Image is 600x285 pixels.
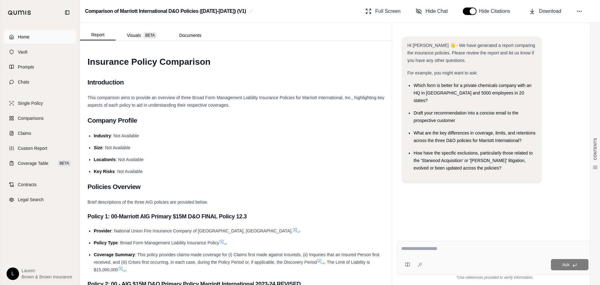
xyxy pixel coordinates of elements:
span: This comparison aims to provide an overview of three Broad Form Management Liability Insurance Po... [87,95,384,108]
span: Hi [PERSON_NAME] 👋 - We have generated a report comparing the insurance policies. Please review t... [407,43,535,63]
a: Legal Search [4,193,76,206]
a: Coverage TableBETA [4,156,76,170]
span: Provider [94,228,112,233]
button: Hide Chat [413,5,450,18]
span: Location/s [94,157,116,162]
span: : National Union Fire Insurance Company of [GEOGRAPHIC_DATA], [GEOGRAPHIC_DATA]. [112,228,292,233]
button: Documents [168,30,212,40]
button: Collapse sidebar [62,8,72,18]
button: Ask [551,259,588,270]
span: : Broad Form Management Liability Insurance Policy [118,240,219,245]
div: *Use references provided to verify information. [397,275,592,280]
span: How have the specific exclusions, particularly those related to the 'Starwood Acquisition' or '[P... [413,150,532,170]
a: Comparisons [4,111,76,125]
span: Legal Search [18,196,44,203]
a: Custom Report [4,141,76,155]
img: Qumis Logo [8,10,31,15]
span: Draft your recommendation into a concise email to the prospective customer [413,110,518,123]
span: What are the key differences in coverage, limits, and retentions across the three D&O policies fo... [413,130,535,143]
button: Full Screen [363,5,403,18]
h2: Policies Overview [87,180,384,193]
span: Ask [562,262,569,267]
span: Coverage Summary [94,252,135,257]
h3: Policy 1: 00-Marriott AIG Primary $15M D&O FINAL Policy 12.3 [87,211,384,222]
span: : This policy provides claims-made coverage for (i) Claims first made against Insureds, (ii) Inqu... [94,252,379,265]
div: L [7,267,19,280]
span: Policy Type [94,240,118,245]
span: Contracts [18,181,37,188]
span: For example, you might want to ask: [407,70,477,75]
a: Claims [4,126,76,140]
a: Home [4,30,76,44]
button: Download [527,5,564,18]
button: Report [80,30,116,40]
button: Visuals [116,30,168,40]
span: Hide Chat [426,8,448,15]
span: Full Screen [375,8,401,15]
a: Vault [4,45,76,59]
a: Chats [4,75,76,89]
span: Size [94,145,102,150]
span: Which form is better for a private chemicals company with an HQ in [GEOGRAPHIC_DATA] and 5000 emp... [413,83,531,103]
a: Single Policy [4,96,76,110]
span: Single Policy [18,100,43,106]
span: : Not Available [102,145,130,150]
span: Claims [18,130,31,136]
h1: Insurance Policy Comparison [87,53,384,71]
a: Contracts [4,178,76,191]
span: Lauren [22,267,72,274]
span: Prompts [18,64,34,70]
span: : Not Available [115,169,142,174]
span: Key Risks [94,169,115,174]
h2: Comparison of Marriott International D&O Policies ([DATE]-[DATE]) (V1) [85,6,246,17]
span: Chats [18,79,29,85]
span: Brown & Brown Insurance [22,274,72,280]
span: Vault [18,49,27,55]
span: CONTENTS [593,138,598,160]
span: Industry [94,133,111,138]
h2: Introduction [87,76,384,89]
span: Custom Report [18,145,47,151]
span: Download [539,8,561,15]
span: BETA [58,160,71,166]
span: . [126,267,127,272]
span: Comparisons [18,115,43,121]
span: Home [18,34,29,40]
span: BETA [143,32,157,38]
span: : Not Available [116,157,143,162]
h2: Company Profile [87,114,384,127]
span: Hide Citations [479,8,514,15]
span: Brief descriptions of the three AIG policies are provided below. [87,200,208,205]
span: : Not Available [111,133,139,138]
span: Coverage Table [18,160,48,166]
a: Prompts [4,60,76,74]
